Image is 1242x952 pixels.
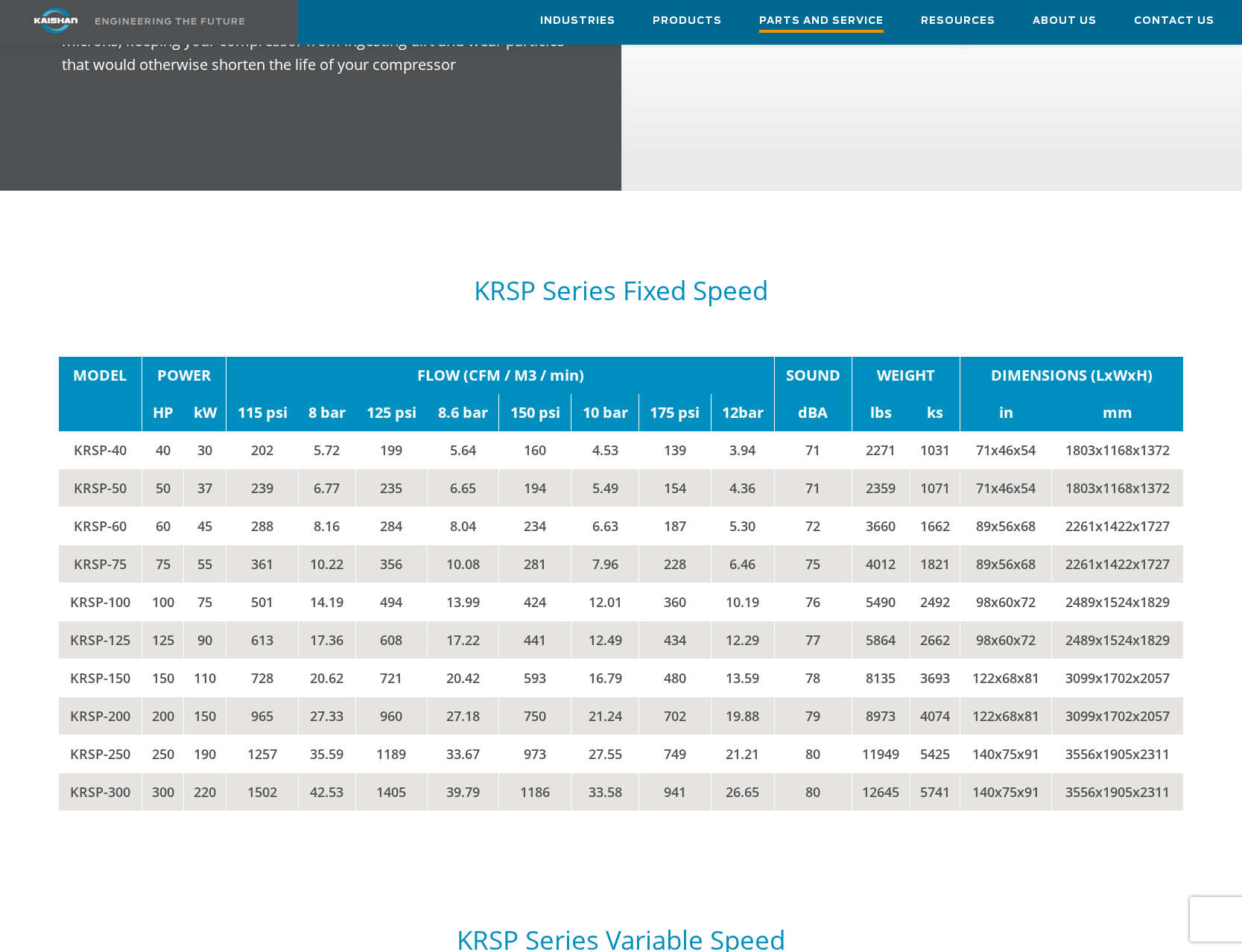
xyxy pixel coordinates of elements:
td: 7.96 [571,545,639,583]
td: 234 [499,507,571,545]
td: 8.04 [427,507,499,545]
td: 235 [355,469,427,507]
td: 200 [142,696,184,734]
td: 122x68x81 [960,659,1051,696]
span: Resources [921,13,995,30]
td: 150 psi [499,394,571,431]
td: 750 [499,696,571,734]
td: 250 [142,734,184,772]
td: 60 [142,507,184,545]
td: 220 [184,772,226,810]
td: 2261x1422x1727 [1051,507,1183,545]
td: 125 psi [355,394,427,431]
td: 14.19 [298,583,355,621]
td: 356 [355,545,427,583]
td: 80 [774,772,852,810]
td: 6.63 [571,507,639,545]
td: 10.19 [711,583,774,621]
td: 78 [774,659,852,696]
td: 27.18 [427,696,499,734]
td: 8.16 [298,507,355,545]
td: 150 [142,659,184,696]
td: KRSP-50 [59,469,142,507]
td: 5864 [852,621,910,659]
td: 190 [184,734,226,772]
td: 360 [639,583,711,621]
td: 71x46x54 [960,469,1051,507]
td: 202 [226,431,299,469]
td: 5.72 [298,431,355,469]
td: 3099x1702x2057 [1051,696,1183,734]
td: 45 [184,507,226,545]
td: 5.49 [571,469,639,507]
td: 228 [639,545,711,583]
span: Products [653,13,722,30]
td: 2489x1524x1829 [1051,583,1183,621]
td: 300 [142,772,184,810]
td: 1662 [910,507,960,545]
td: 71x46x54 [960,431,1051,469]
td: 480 [639,659,711,696]
td: 281 [499,545,571,583]
span: Contact Us [1134,13,1214,30]
td: 1257 [226,734,299,772]
td: 75 [142,545,184,583]
td: 150 [184,696,226,734]
td: 98x60x72 [960,621,1051,659]
td: 434 [639,621,711,659]
td: 26.65 [711,772,774,810]
td: 10.22 [298,545,355,583]
td: 4.53 [571,431,639,469]
td: 2492 [910,583,960,621]
td: 288 [226,507,299,545]
td: 140x75x91 [960,772,1051,810]
td: 494 [355,583,427,621]
td: 2359 [852,469,910,507]
td: 5741 [910,772,960,810]
td: 110 [184,659,226,696]
td: WEIGHT [852,357,960,394]
td: 33.58 [571,772,639,810]
td: 284 [355,507,427,545]
td: KRSP-60 [59,507,142,545]
td: 8 bar [298,394,355,431]
td: 12.49 [571,621,639,659]
td: 27.55 [571,734,639,772]
td: 3556x1905x2311 [1051,734,1183,772]
td: 1186 [499,772,571,810]
td: 4.36 [711,469,774,507]
td: 39.79 [427,772,499,810]
td: 76 [774,583,852,621]
td: 6.65 [427,469,499,507]
td: 187 [639,507,711,545]
td: KRSP-250 [59,734,142,772]
td: 40 [142,431,184,469]
td: 33.67 [427,734,499,772]
td: 2662 [910,621,960,659]
td: 6.77 [298,469,355,507]
td: 71 [774,431,852,469]
td: SOUND [774,357,852,394]
td: 17.22 [427,621,499,659]
td: 973 [499,734,571,772]
td: 12bar [711,394,774,431]
td: 1031 [910,431,960,469]
td: 960 [355,696,427,734]
td: 613 [226,621,299,659]
td: 1821 [910,545,960,583]
td: 75 [774,545,852,583]
td: 37 [184,469,226,507]
td: 4012 [852,545,910,583]
td: 27.33 [298,696,355,734]
td: 194 [499,469,571,507]
td: 30 [184,431,226,469]
td: 10 bar [571,394,639,431]
span: Industries [540,13,615,30]
a: Contact Us [1134,1,1214,41]
a: Industries [540,1,615,41]
td: 89x56x68 [960,507,1051,545]
td: KRSP-40 [59,431,142,469]
td: 3556x1905x2311 [1051,772,1183,810]
td: 98x60x72 [960,583,1051,621]
td: 2261x1422x1727 [1051,545,1183,583]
